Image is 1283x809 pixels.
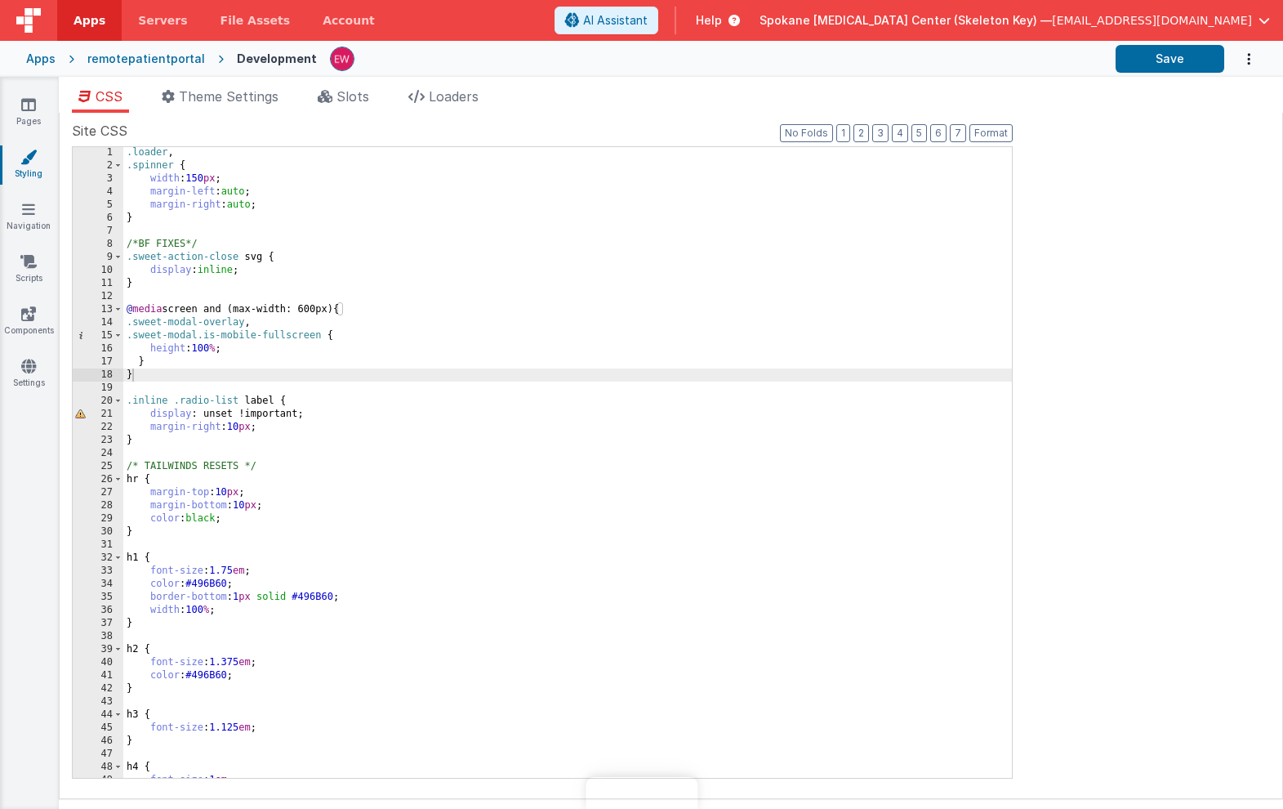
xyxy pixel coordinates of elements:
[72,121,127,141] span: Site CSS
[73,238,123,251] div: 8
[73,695,123,708] div: 43
[760,12,1052,29] span: Spokane [MEDICAL_DATA] Center (Skeleton Key) —
[836,124,850,142] button: 1
[555,7,658,34] button: AI Assistant
[73,552,123,565] div: 32
[179,88,278,105] span: Theme Settings
[73,408,123,421] div: 21
[73,290,123,303] div: 12
[73,434,123,447] div: 23
[73,382,123,395] div: 19
[73,486,123,499] div: 27
[73,617,123,630] div: 37
[73,656,123,669] div: 40
[911,124,927,142] button: 5
[696,12,722,29] span: Help
[780,124,833,142] button: No Folds
[73,761,123,774] div: 48
[73,512,123,525] div: 29
[892,124,908,142] button: 4
[73,159,123,172] div: 2
[853,124,869,142] button: 2
[73,774,123,787] div: 49
[930,124,947,142] button: 6
[73,355,123,369] div: 17
[429,88,479,105] span: Loaders
[73,199,123,212] div: 5
[331,47,354,70] img: daf6185105a2932719d0487c37da19b1
[237,51,317,67] div: Development
[138,12,187,29] span: Servers
[73,421,123,434] div: 22
[73,591,123,604] div: 35
[969,124,1013,142] button: Format
[950,124,966,142] button: 7
[73,735,123,748] div: 46
[73,264,123,277] div: 10
[96,88,123,105] span: CSS
[73,525,123,539] div: 30
[73,342,123,355] div: 16
[73,146,123,159] div: 1
[73,682,123,695] div: 42
[73,578,123,591] div: 34
[336,88,369,105] span: Slots
[73,539,123,552] div: 31
[73,225,123,238] div: 7
[73,460,123,473] div: 25
[26,51,56,67] div: Apps
[73,473,123,486] div: 26
[87,51,205,67] div: remotepatientportal
[1224,42,1257,76] button: Options
[73,369,123,382] div: 18
[73,643,123,656] div: 39
[73,212,123,225] div: 6
[73,303,123,316] div: 13
[1052,12,1252,29] span: [EMAIL_ADDRESS][DOMAIN_NAME]
[73,748,123,761] div: 47
[73,447,123,460] div: 24
[73,708,123,722] div: 44
[73,722,123,735] div: 45
[73,499,123,512] div: 28
[872,124,889,142] button: 3
[73,172,123,185] div: 3
[73,251,123,264] div: 9
[1116,45,1224,73] button: Save
[73,630,123,643] div: 38
[73,185,123,199] div: 4
[74,12,105,29] span: Apps
[73,669,123,682] div: 41
[73,395,123,408] div: 20
[73,316,123,329] div: 14
[73,604,123,617] div: 36
[760,12,1270,29] button: Spokane [MEDICAL_DATA] Center (Skeleton Key) — [EMAIL_ADDRESS][DOMAIN_NAME]
[73,277,123,290] div: 11
[73,329,123,342] div: 15
[583,12,648,29] span: AI Assistant
[73,565,123,578] div: 33
[221,12,291,29] span: File Assets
